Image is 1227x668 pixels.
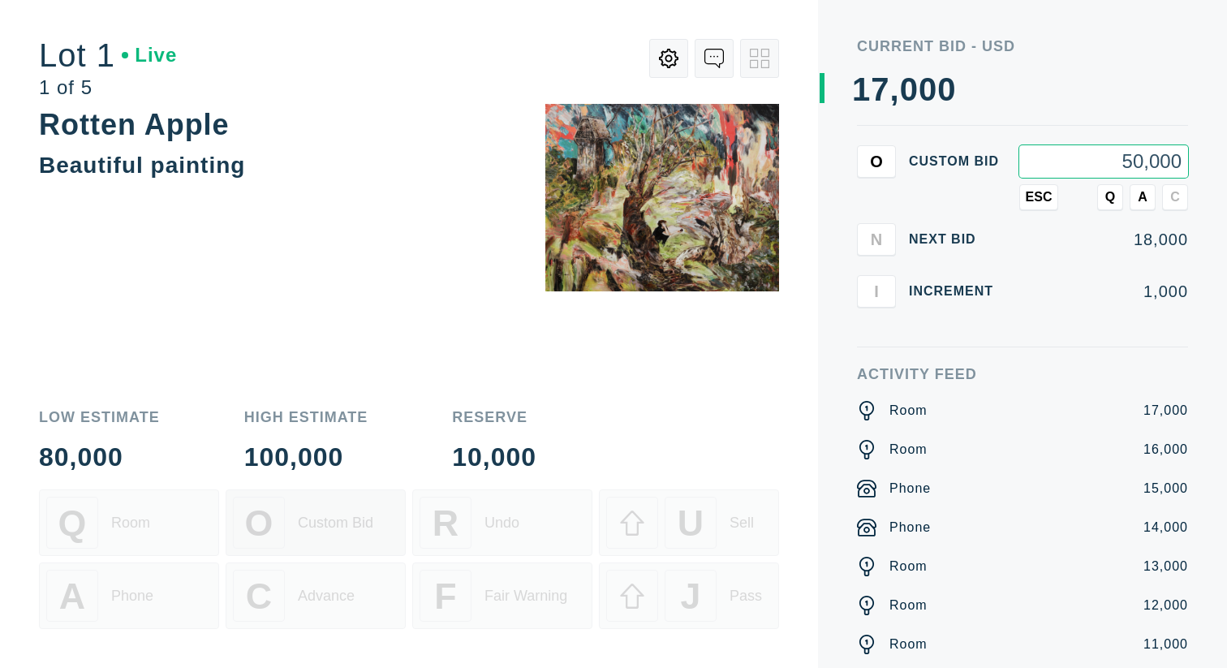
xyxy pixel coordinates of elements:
div: Next Bid [909,233,1006,246]
div: Current Bid - USD [857,39,1188,54]
span: O [870,152,883,170]
div: Reserve [452,410,536,425]
div: Room [111,515,150,532]
div: 80,000 [39,444,160,470]
div: Custom Bid [298,515,373,532]
button: C [1162,184,1188,210]
span: ESC [1026,190,1053,205]
div: 16,000 [1143,440,1188,459]
span: F [434,575,456,617]
div: Lot 1 [39,39,177,71]
div: 13,000 [1143,557,1188,576]
button: CAdvance [226,562,406,629]
span: U [678,502,704,544]
span: A [1138,190,1147,205]
button: I [857,275,896,308]
div: 10,000 [452,444,536,470]
div: 1,000 [1019,283,1188,300]
div: Fair Warning [484,588,567,605]
div: Phone [111,588,153,605]
span: Q [58,502,87,544]
div: Sell [730,515,754,532]
div: Activity Feed [857,367,1188,381]
div: 1 of 5 [39,78,177,97]
span: R [433,502,459,544]
button: A [1130,184,1156,210]
span: N [871,230,882,248]
button: APhone [39,562,219,629]
div: 0 [919,73,937,106]
div: Phone [889,518,931,537]
span: C [246,575,272,617]
button: QRoom [39,489,219,556]
span: I [874,282,879,300]
div: 18,000 [1019,231,1188,248]
div: Pass [730,588,762,605]
span: A [59,575,85,617]
div: Room [889,401,928,420]
div: Undo [484,515,519,532]
div: Advance [298,588,355,605]
div: Room [889,440,928,459]
button: FFair Warning [412,562,592,629]
span: J [680,575,700,617]
div: 100,000 [244,444,368,470]
button: N [857,223,896,256]
button: RUndo [412,489,592,556]
span: O [245,502,273,544]
div: Increment [909,285,1006,298]
div: Beautiful painting [39,153,245,178]
div: 15,000 [1143,479,1188,498]
div: 0 [937,73,956,106]
div: , [890,73,900,398]
div: Room [889,557,928,576]
div: Low Estimate [39,410,160,425]
button: ESC [1019,184,1058,210]
div: Rotten Apple [39,108,230,141]
div: Room [889,635,928,654]
div: 1 [852,73,871,106]
button: Q [1097,184,1123,210]
div: 7 [871,73,889,106]
div: 17,000 [1143,401,1188,420]
span: Q [1105,190,1115,205]
div: 11,000 [1143,635,1188,654]
div: High Estimate [244,410,368,425]
button: JPass [599,562,779,629]
div: 12,000 [1143,596,1188,615]
button: USell [599,489,779,556]
span: C [1170,190,1180,205]
div: 14,000 [1143,518,1188,537]
button: O [857,145,896,178]
div: Custom bid [909,155,1006,168]
div: 0 [900,73,919,106]
div: Live [122,45,177,65]
div: Room [889,596,928,615]
button: OCustom Bid [226,489,406,556]
div: Phone [889,479,931,498]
